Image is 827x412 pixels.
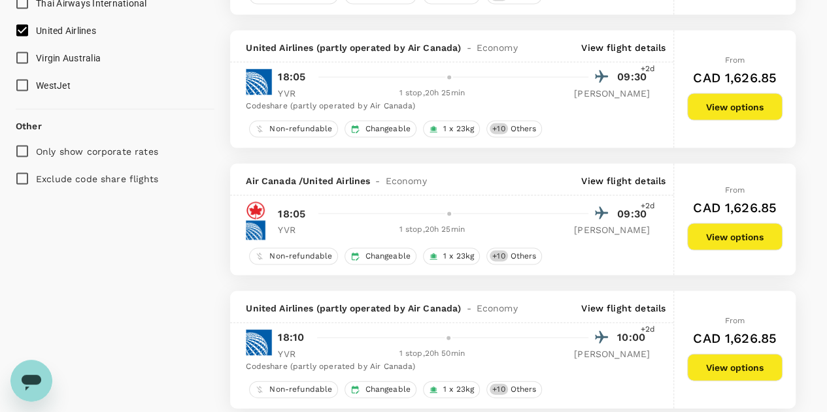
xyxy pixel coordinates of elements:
div: Codeshare (partly operated by Air Canada) [246,360,650,373]
p: 09:30 [617,206,650,222]
div: Non-refundable [249,381,338,398]
div: +10Others [486,381,542,398]
button: View options [687,93,783,121]
span: + 10 [490,384,507,395]
div: 1 stop , 20h 50min [318,347,545,360]
span: Non-refundable [264,251,337,262]
p: [PERSON_NAME] [574,223,650,236]
p: 18:10 [278,330,304,345]
span: United Airlines (partly operated by Air Canada) [246,41,461,54]
span: Non-refundable [264,123,337,135]
p: 09:30 [617,69,650,85]
p: View flight details [581,302,666,315]
p: [PERSON_NAME] [574,347,650,360]
div: Codeshare (partly operated by Air Canada) [246,100,650,113]
span: Non-refundable [264,384,337,395]
div: 1 stop , 20h 25min [318,87,545,100]
button: View options [687,354,783,381]
span: Others [505,251,542,262]
span: Others [505,384,542,395]
span: 1 x 23kg [438,384,479,395]
span: + 10 [490,251,507,262]
iframe: Button to launch messaging window [10,360,52,402]
span: +2d [641,323,655,336]
h6: CAD 1,626.85 [693,67,777,88]
span: - [461,41,476,54]
p: YVR [278,347,311,360]
p: View flight details [581,174,666,187]
span: United Airlines (partly operated by Air Canada) [246,302,461,315]
span: +2d [641,200,655,213]
p: [PERSON_NAME] [574,87,650,100]
p: 18:05 [278,206,305,222]
div: 1 x 23kg [423,121,480,138]
div: +10Others [486,248,542,265]
h6: CAD 1,626.85 [693,197,777,218]
span: Changeable [360,251,416,262]
img: UA [246,221,265,240]
span: Changeable [360,384,416,395]
span: - [461,302,476,315]
div: Changeable [345,248,416,265]
div: Non-refundable [249,121,338,138]
div: 1 x 23kg [423,248,480,265]
span: United Airlines [36,25,96,36]
span: Changeable [360,123,416,135]
span: + 10 [490,123,507,135]
div: Changeable [345,121,416,138]
p: 10:00 [617,330,650,345]
span: 1 x 23kg [438,123,479,135]
span: From [725,185,745,195]
p: YVR [278,87,311,100]
div: 1 x 23kg [423,381,480,398]
p: Other [16,119,42,133]
span: +2d [641,63,655,76]
div: 1 stop , 20h 25min [318,223,545,236]
p: View flight details [581,41,666,54]
p: Exclude code share flights [36,172,158,185]
span: Economy [476,302,517,315]
img: UA [246,330,272,356]
div: Non-refundable [249,248,338,265]
span: Economy [476,41,517,54]
span: Air Canada / United Airlines [246,174,370,187]
p: Only show corporate rates [36,145,158,158]
button: View options [687,223,783,251]
span: From [725,316,745,325]
div: Changeable [345,381,416,398]
h6: CAD 1,626.85 [693,328,777,349]
img: AC [246,201,265,221]
span: WestJet [36,80,71,91]
span: 1 x 23kg [438,251,479,262]
span: Virgin Australia [36,53,101,63]
span: From [725,55,745,65]
img: UA [246,69,272,95]
p: YVR [278,223,311,236]
span: Others [505,123,542,135]
div: +10Others [486,121,542,138]
span: - [370,174,385,187]
span: Economy [385,174,426,187]
p: 18:05 [278,69,305,85]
